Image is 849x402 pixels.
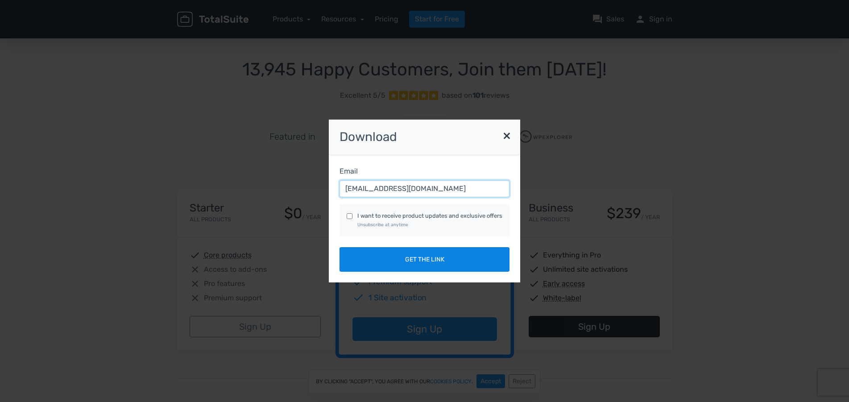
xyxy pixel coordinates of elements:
h3: Download [329,120,520,155]
label: I want to receive product updates and exclusive offers [357,211,502,228]
button: Get the link [340,247,509,272]
label: Email [340,166,358,177]
button: × [498,124,516,146]
small: Unsubscribe at anytime [357,222,408,228]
